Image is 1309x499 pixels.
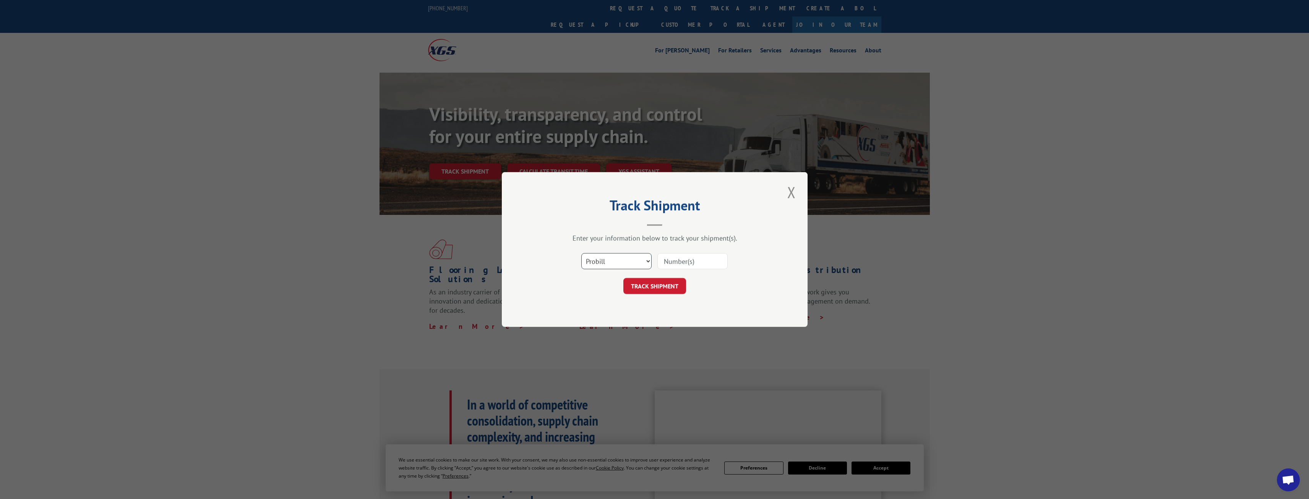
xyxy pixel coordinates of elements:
h2: Track Shipment [540,200,769,215]
div: Enter your information below to track your shipment(s). [540,234,769,242]
button: TRACK SHIPMENT [623,278,686,294]
a: Open chat [1277,468,1300,491]
button: Close modal [785,182,798,203]
input: Number(s) [657,253,728,269]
